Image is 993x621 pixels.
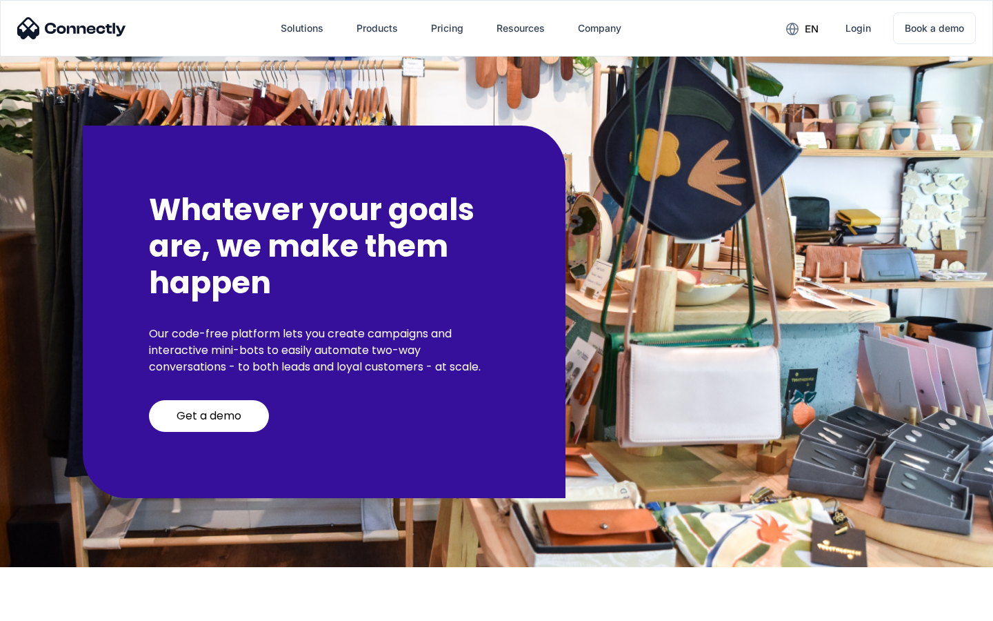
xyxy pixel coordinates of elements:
[270,12,334,45] div: Solutions
[14,597,83,616] aside: Language selected: English
[845,19,871,38] div: Login
[149,326,499,375] p: Our code-free platform lets you create campaigns and interactive mini-bots to easily automate two...
[149,192,499,301] h2: Whatever your goals are, we make them happen
[893,12,976,44] a: Book a demo
[431,19,463,38] div: Pricing
[420,12,474,45] a: Pricing
[485,12,556,45] div: Resources
[281,19,323,38] div: Solutions
[805,19,819,39] div: en
[834,12,882,45] a: Login
[149,400,269,432] a: Get a demo
[357,19,398,38] div: Products
[17,17,126,39] img: Connectly Logo
[567,12,632,45] div: Company
[177,409,241,423] div: Get a demo
[28,597,83,616] ul: Language list
[345,12,409,45] div: Products
[775,18,829,39] div: en
[578,19,621,38] div: Company
[496,19,545,38] div: Resources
